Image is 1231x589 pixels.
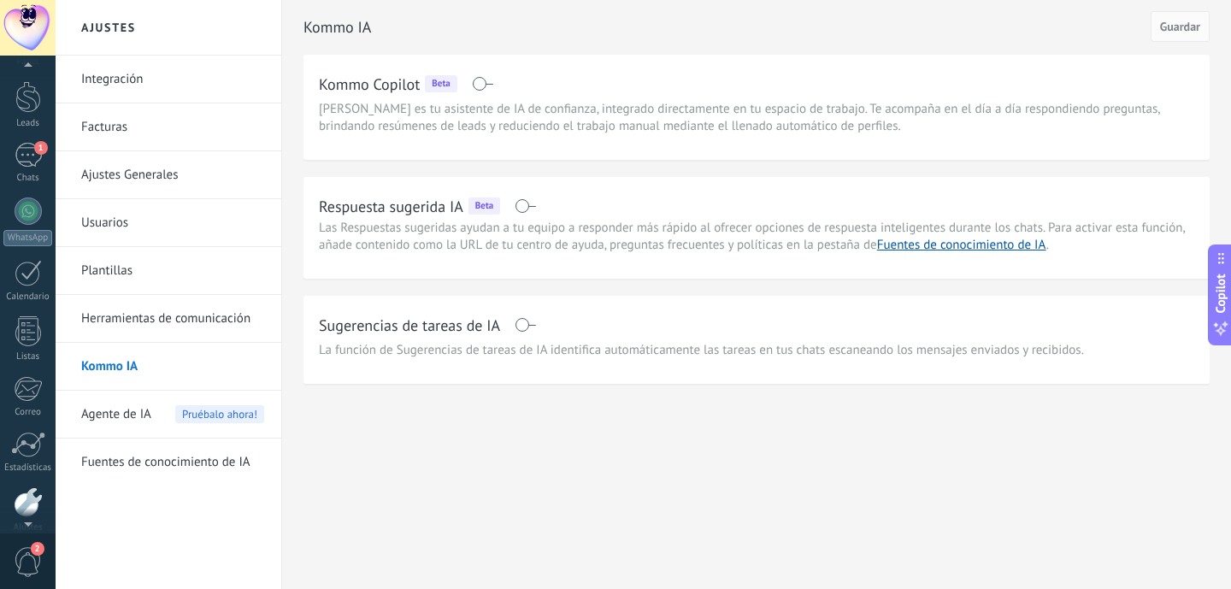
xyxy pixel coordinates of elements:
[1212,274,1229,313] span: Copilot
[303,10,1151,44] h2: Kommo IA
[31,542,44,556] span: 2
[81,295,264,343] a: Herramientas de comunicación
[81,247,264,295] a: Plantillas
[319,220,1185,253] span: Las Respuestas sugeridas ayudan a tu equipo a responder más rápido al ofrecer opciones de respues...
[175,405,264,423] span: Pruébalo ahora!
[81,343,264,391] a: Kommo IA
[432,78,450,91] span: Beta
[56,295,281,343] li: Herramientas de comunicación
[56,103,281,151] li: Facturas
[319,101,1194,135] span: [PERSON_NAME] es tu asistente de IA de confianza, integrado directamente en tu espacio de trabajo...
[81,391,151,439] span: Agente de IA
[3,118,53,129] div: Leads
[3,292,53,303] div: Calendario
[56,151,281,199] li: Ajustes Generales
[877,237,1046,253] a: Fuentes de conocimiento de IA
[475,200,493,213] span: Beta
[56,199,281,247] li: Usuarios
[34,141,48,155] span: 1
[319,315,500,336] h2: Sugerencias de tareas de IA
[56,56,281,103] li: Integración
[3,230,52,246] div: WhatsApp
[1151,11,1210,42] button: Guardar
[3,407,53,418] div: Correo
[81,439,264,486] a: Fuentes de conocimiento de IA
[56,439,281,486] li: Fuentes de conocimiento de IA
[3,173,53,184] div: Chats
[319,342,1084,359] span: La función de Sugerencias de tareas de IA identifica automáticamente las tareas en tus chats esca...
[56,247,281,295] li: Plantillas
[81,56,264,103] a: Integración
[81,103,264,151] a: Facturas
[3,462,53,474] div: Estadísticas
[319,196,463,217] h2: Respuesta sugerida IA
[56,391,281,439] li: Agente de IA
[1160,21,1200,32] span: Guardar
[319,74,420,95] h2: Kommo Copilot
[3,351,53,362] div: Listas
[81,391,264,439] a: Agente de IA Pruébalo ahora!
[81,199,264,247] a: Usuarios
[81,151,264,199] a: Ajustes Generales
[56,343,281,391] li: Kommo IA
